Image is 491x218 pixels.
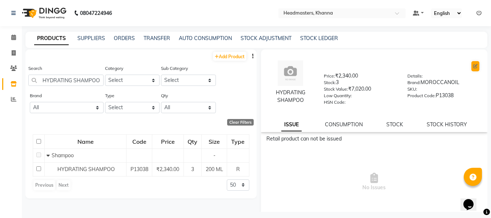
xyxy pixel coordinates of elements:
b: 08047224946 [80,3,112,23]
label: Brand [30,92,42,99]
div: Type [228,135,248,148]
div: ₹7,020.00 [324,85,397,95]
a: ORDERS [114,35,135,41]
div: Retail product can not be issued [266,135,482,143]
span: Collapse Row [47,152,52,159]
label: Qty [161,92,168,99]
a: STOCK [386,121,403,128]
a: STOCK HISTORY [427,121,467,128]
label: Product Code: [407,92,436,99]
div: Code [127,135,152,148]
label: Search [28,65,42,72]
label: Details: [407,73,423,79]
span: 200 ML [206,166,223,173]
label: Brand: [407,79,420,86]
img: logo [19,3,68,23]
div: HYDRATING SHAMPOO [268,89,313,104]
label: HSN Code: [324,99,346,106]
iframe: chat widget [460,189,484,211]
div: MOROCCANOIL [407,79,480,89]
a: AUTO CONSUMPTION [179,35,232,41]
a: STOCK ADJUSTMENT [241,35,291,41]
a: STOCK LEDGER [300,35,338,41]
a: TRANSFER [144,35,170,41]
label: Category [105,65,123,72]
div: P13038 [407,92,480,102]
img: avatar [278,60,303,86]
label: Stock: [324,79,336,86]
div: Price [153,135,183,148]
a: ISSUE [281,118,302,131]
input: Search by product name or code [28,75,104,86]
span: P13038 [130,166,148,173]
a: Add Product [213,52,246,61]
label: Price: [324,73,335,79]
label: Type [105,92,114,99]
div: Clear Filters [227,119,254,126]
label: Low Quantity: [324,92,352,99]
div: Size [202,135,226,148]
div: Name [45,135,126,148]
span: Shampoo [52,152,74,159]
span: ₹2,340.00 [156,166,179,173]
div: ₹2,340.00 [324,72,397,82]
a: PRODUCTS [34,32,69,45]
span: 3 [191,166,194,173]
span: R [236,166,240,173]
span: HYDRATING SHAMPOO [57,166,115,173]
label: Stock Value: [324,86,348,92]
a: CONSUMPTION [325,121,363,128]
span: - [213,152,216,159]
div: 3 [324,79,397,89]
label: Sub Category [161,65,188,72]
div: Qty [184,135,201,148]
a: SUPPLIERS [77,35,105,41]
label: SKU: [407,86,417,92]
